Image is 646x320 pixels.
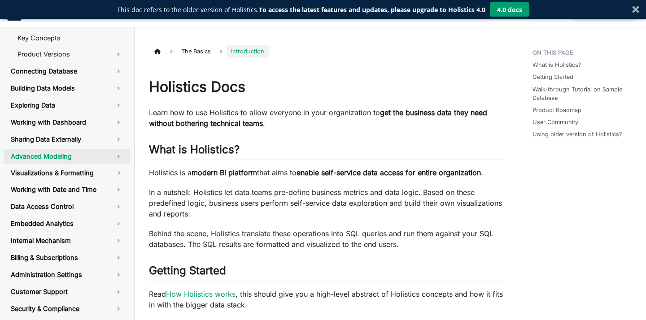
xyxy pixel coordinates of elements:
[297,168,481,177] strong: enable self-service data access for entire organization
[149,45,504,58] nav: Breadcrumbs
[533,73,573,81] a: Getting Started
[533,118,578,126] a: User Community
[533,85,635,102] a: Walk-through Tutorial on Sample Database
[4,81,130,96] a: Building Data Models
[149,107,504,129] p: Learn how to use Holistics to allow everyone in your organization to .
[117,5,485,14] div: This doc refers to the older version of Holistics.To access the latest features and updates, plea...
[149,264,504,281] h2: Getting Started
[117,5,485,14] p: This doc refers to the older version of Holistics.
[10,31,130,45] a: Key Concepts
[4,149,130,164] a: Advanced Modeling
[192,168,257,177] strong: modern BI platform
[4,233,130,248] a: Internal Mechanism
[259,5,485,14] strong: To access the latest features and updates, please upgrade to Holistics 4.0
[4,216,130,231] a: Embedded Analytics
[149,78,504,96] h1: Holistics Docs
[7,6,92,21] a: HolisticsHolistics Docs (3.0)
[227,45,269,58] span: Introduction
[4,115,130,130] a: Working with Dashboard
[4,64,130,79] a: Connecting Database
[490,2,529,17] button: 4.0 docs
[149,187,504,219] p: In a nutshell: Holistics let data teams pre-define business metrics and data logic. Based on thes...
[533,130,622,138] a: Using older version of Holistics?
[4,132,130,147] a: Sharing Data Externally
[4,166,108,180] a: Visualizations & Formatting
[4,98,130,113] a: Exploring Data
[149,289,504,310] p: Read , this should give you a high-level abstract of Holistics concepts and how it fits in with t...
[533,61,581,69] a: What is Holistics?
[4,199,130,214] a: Data Access Control
[4,182,130,197] a: Working with Date and Time
[149,143,504,160] h2: What is Holistics?
[4,250,130,265] a: Billing & Subscriptions
[108,166,130,180] button: Toggle the collapsible sidebar category 'Visualizations & Formatting'
[177,45,215,58] span: The Basics
[149,45,166,58] a: Home page
[10,47,130,62] a: Product Versions
[533,106,581,114] a: Product Roadmap
[149,167,504,178] p: Holistics is a that aims to .
[149,228,504,250] p: Behind the scene, Holistics translate these operations into SQL queries and run them against your...
[4,267,130,282] a: Administration Settings
[166,290,236,298] a: How Holistics works
[4,301,130,316] a: Security & Compliance
[4,284,130,299] a: Customer Support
